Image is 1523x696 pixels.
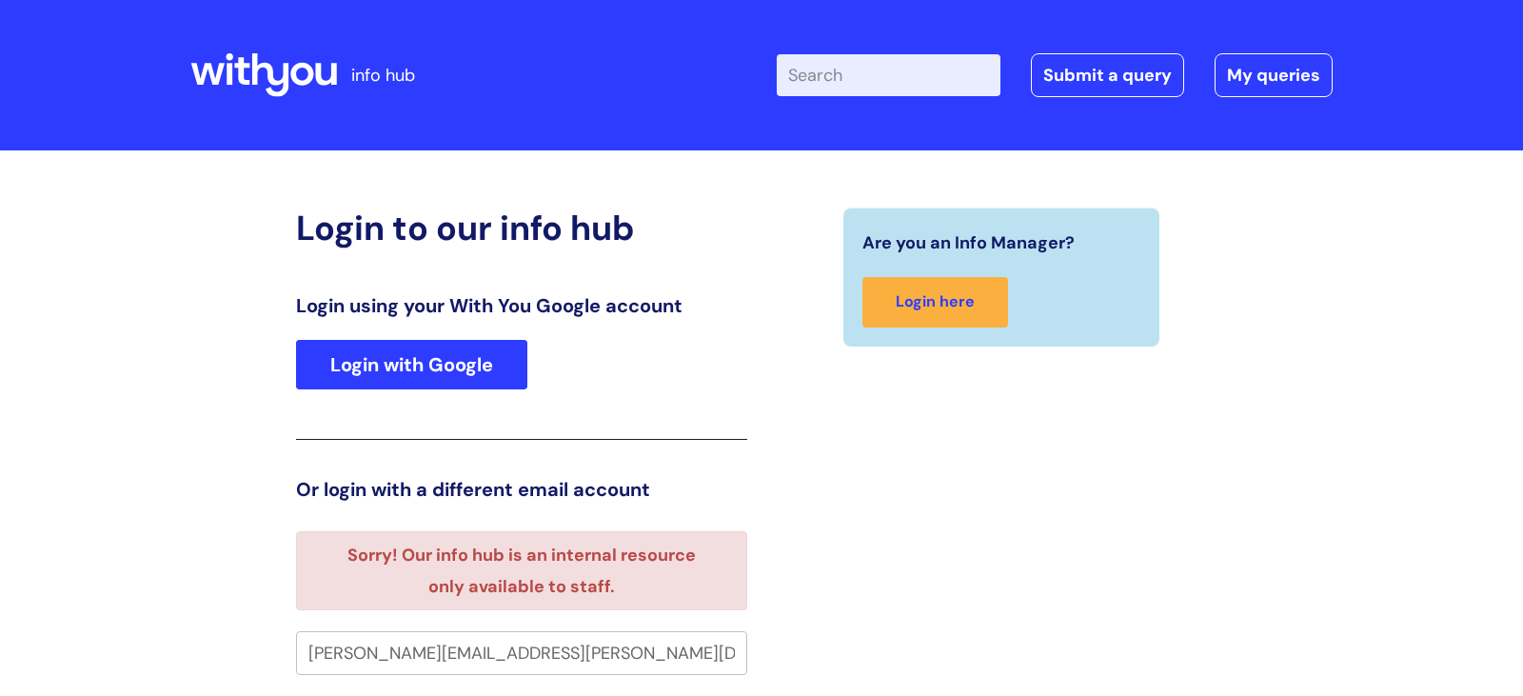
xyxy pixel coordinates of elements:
[296,631,747,675] input: Your e-mail address
[862,277,1008,328] a: Login here
[777,54,1000,96] input: Search
[1215,53,1333,97] a: My queries
[351,60,415,90] p: info hub
[296,478,747,501] h3: Or login with a different email account
[1031,53,1184,97] a: Submit a query
[296,208,747,249] h2: Login to our info hub
[296,294,747,317] h3: Login using your With You Google account
[296,340,527,389] a: Login with Google
[862,228,1075,258] span: Are you an Info Manager?
[329,540,713,602] li: Sorry! Our info hub is an internal resource only available to staff.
